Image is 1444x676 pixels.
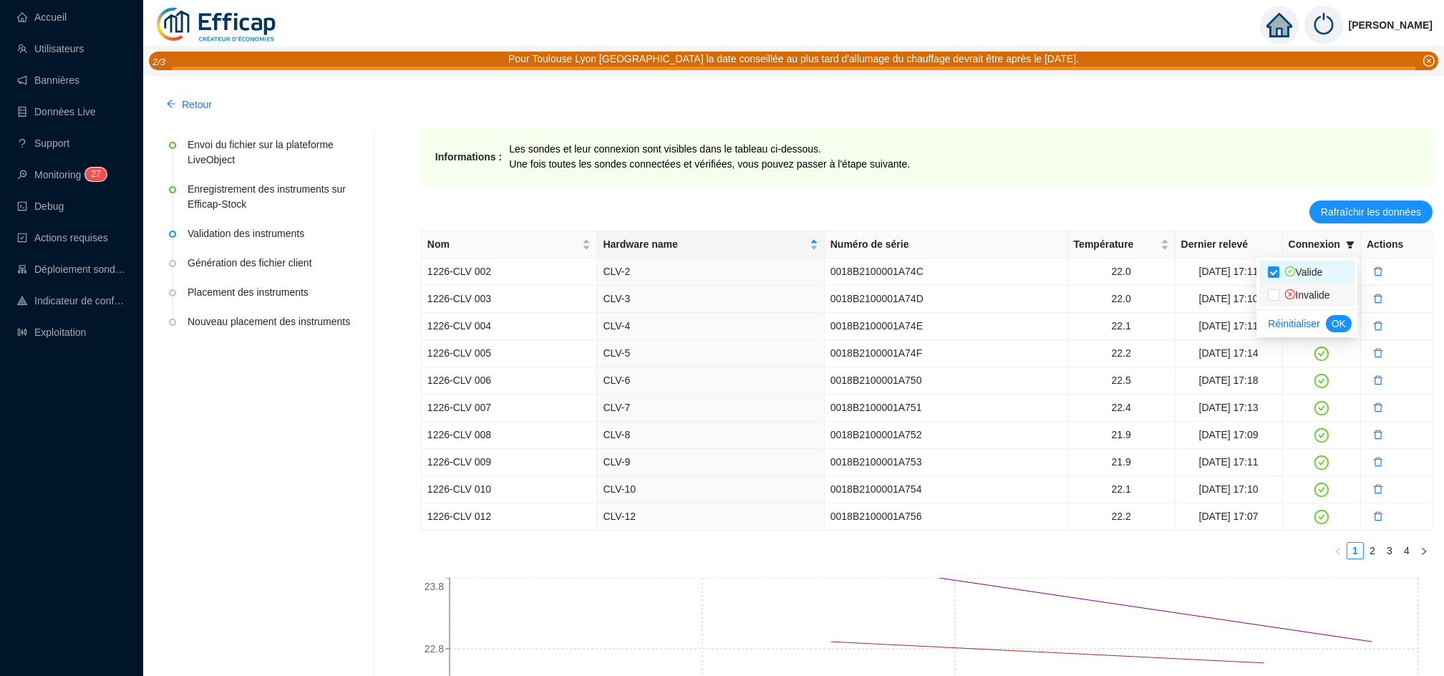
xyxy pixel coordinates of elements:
td: 1226-CLV 004 [422,313,598,340]
div: [DATE] 17:18 [1181,373,1276,388]
button: left [1329,542,1347,559]
div: Nouveau placement des instruments [188,314,354,349]
a: clusterDéploiement sondes [17,264,126,275]
div: [DATE] 17:13 [1181,400,1276,415]
span: delete [1373,484,1383,494]
span: Nom [427,237,580,252]
a: 3 [1382,543,1397,559]
li: 1 [1347,542,1364,559]
a: slidersExploitation [17,327,86,338]
span: Invalide [1279,289,1329,301]
span: close-circle [1423,55,1435,67]
td: CLV-2 [597,259,824,286]
span: Actions requises [34,232,108,243]
div: Validation des instruments [188,226,354,241]
a: monitorMonitoring27 [17,169,102,180]
td: CLV-7 [597,395,824,422]
tspan: 22.8 [425,643,444,655]
button: OK [1326,315,1352,332]
a: notificationBannières [17,74,79,86]
span: check-circle [1314,347,1329,361]
span: filter [1346,241,1355,249]
div: 21.9 [1074,428,1169,443]
a: questionSupport [17,137,69,149]
div: 22.0 [1074,264,1169,279]
div: Pour Toulouse Lyon [GEOGRAPHIC_DATA] la date conseillée au plus tard d'allumage du chauffage devr... [508,52,1079,67]
li: Page suivante [1415,542,1433,559]
button: Retour [155,93,223,116]
th: Hardware name [597,231,824,259]
span: delete [1373,375,1383,385]
a: databaseDonnées Live [17,106,96,117]
span: Réinitialiser [1268,317,1319,332]
li: 4 [1398,542,1415,559]
div: 22.1 [1074,482,1169,497]
td: 1226-CLV 002 [422,259,598,286]
span: 7 [96,169,101,179]
td: 0018B2100001A754 [825,476,1068,503]
span: delete [1373,321,1383,331]
th: Dernier relevé [1176,231,1283,259]
span: close-circle [1285,289,1295,299]
div: Placement des instruments [188,285,354,300]
span: check-circle [1314,483,1329,497]
span: Les sondes et leur connexion sont visibles dans le tableau ci-dessous. [509,143,821,155]
td: 1226-CLV 006 [422,367,598,395]
span: delete [1373,457,1383,467]
span: delete [1373,266,1383,276]
sup: 27 [85,168,106,181]
td: CLV-12 [597,503,824,531]
li: Page précédente [1329,542,1347,559]
span: check-circle [1314,455,1329,470]
td: 0018B2100001A756 [825,503,1068,531]
td: CLV-10 [597,476,824,503]
td: CLV-5 [597,340,824,367]
td: 0018B2100001A750 [825,367,1068,395]
div: [DATE] 17:11 [1181,264,1276,279]
tspan: 23.8 [425,581,444,592]
div: Génération des fichier client [188,256,354,271]
span: left [1334,547,1342,556]
span: filter [1343,234,1357,255]
td: CLV-3 [597,286,824,313]
div: [DATE] 17:11 [1181,319,1276,334]
li: 2 [1364,542,1381,559]
td: 0018B2100001A74F [825,340,1068,367]
a: 1 [1347,543,1363,559]
li: 3 [1381,542,1398,559]
td: 1226-CLV 003 [422,286,598,313]
div: [DATE] 17:10 [1181,291,1276,306]
span: OK [1332,317,1346,332]
span: Une fois toutes les sondes connectées et vérifiées, vous pouvez passer à l'étape suivante. [509,158,910,170]
td: 1226-CLV 005 [422,340,598,367]
div: 21.9 [1074,455,1169,470]
span: check-square [17,233,27,243]
th: Numéro de série [825,231,1068,259]
th: Température [1068,231,1176,259]
div: 22.1 [1074,319,1169,334]
div: 22.4 [1074,400,1169,415]
a: homeAccueil [17,11,67,23]
span: check-circle [1314,510,1329,524]
span: delete [1373,430,1383,440]
td: 1226-CLV 009 [422,449,598,476]
span: check-circle [1314,401,1329,415]
span: check-circle [1285,266,1295,276]
span: right [1420,547,1428,556]
span: Connexion [1289,237,1340,252]
div: 22.0 [1074,291,1169,306]
i: 2 / 3 [152,57,165,67]
button: Réinitialiser [1262,315,1325,332]
div: [DATE] 17:10 [1181,482,1276,497]
td: CLV-6 [597,367,824,395]
span: Retour [182,97,212,112]
div: [DATE] 17:11 [1181,455,1276,470]
strong: Informations : [435,151,502,163]
span: Température [1074,237,1158,252]
button: Rafraîchir les données [1309,201,1433,223]
a: heat-mapIndicateur de confort [17,295,126,306]
td: 1226-CLV 010 [422,476,598,503]
td: CLV-9 [597,449,824,476]
span: 2 [91,169,96,179]
a: 4 [1399,543,1415,559]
